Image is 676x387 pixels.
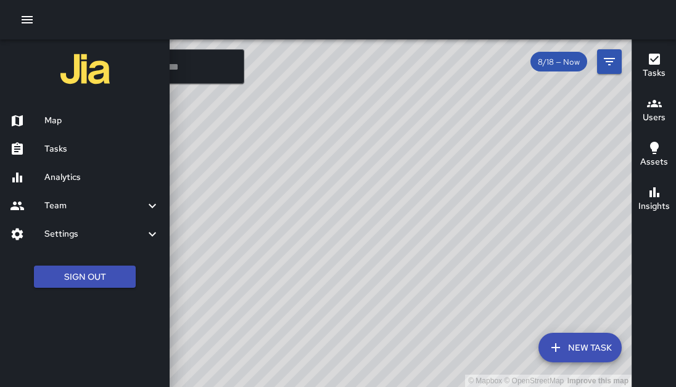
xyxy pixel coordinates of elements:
[60,44,110,94] img: jia-logo
[643,67,666,80] h6: Tasks
[44,199,145,213] h6: Team
[44,171,160,184] h6: Analytics
[638,200,670,213] h6: Insights
[640,155,668,169] h6: Assets
[44,227,145,241] h6: Settings
[34,266,136,288] button: Sign Out
[44,114,160,128] h6: Map
[44,142,160,156] h6: Tasks
[643,111,666,124] h6: Users
[538,333,622,362] button: New Task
